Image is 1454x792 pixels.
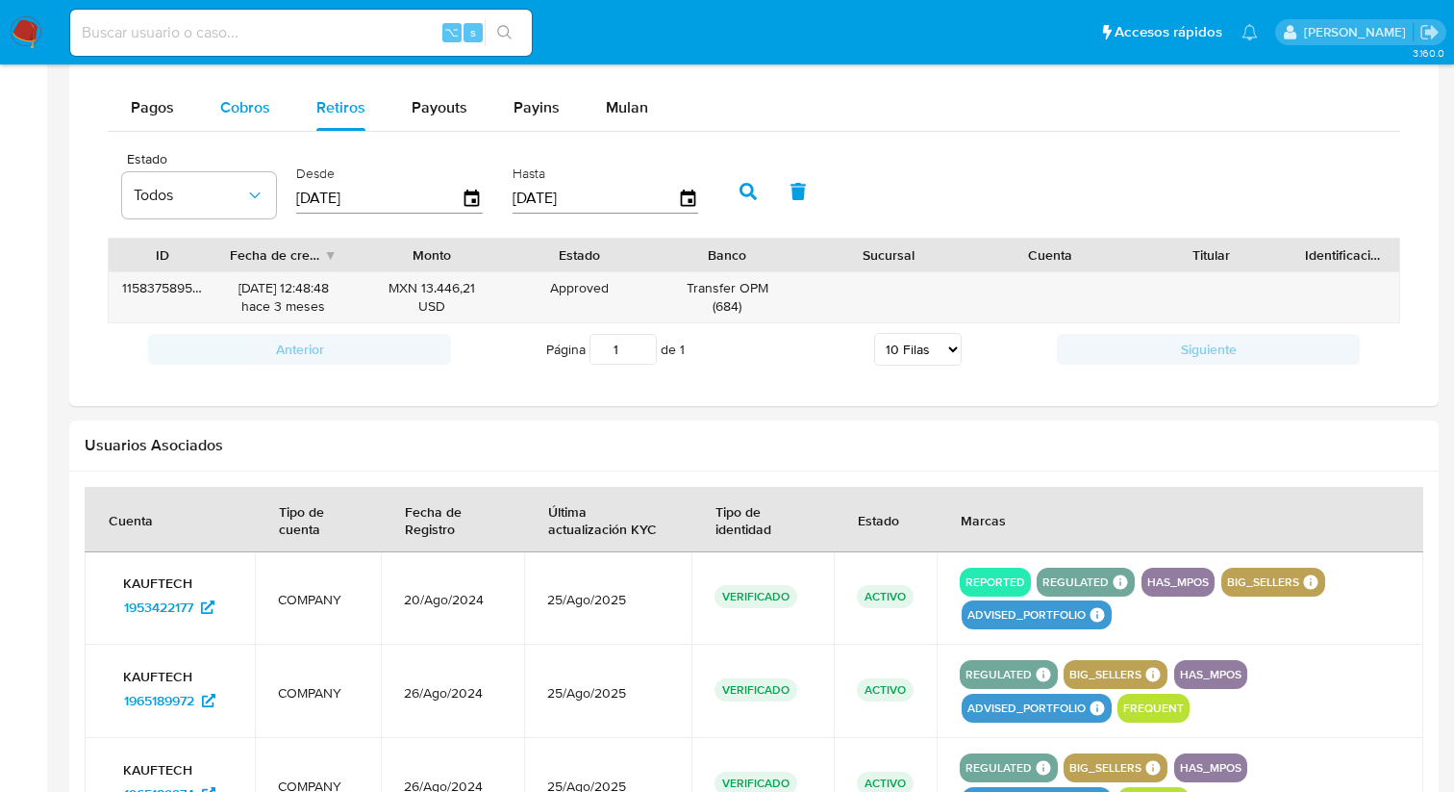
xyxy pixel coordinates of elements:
h2: Usuarios Asociados [85,436,1423,455]
a: Notificaciones [1241,24,1258,40]
span: Accesos rápidos [1115,22,1222,42]
p: adriana.camarilloduran@mercadolibre.com.mx [1304,23,1413,41]
span: ⌥ [444,23,459,41]
span: 3.160.0 [1413,45,1444,61]
span: s [470,23,476,41]
button: search-icon [485,19,524,46]
input: Buscar usuario o caso... [70,20,532,45]
a: Salir [1419,22,1440,42]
